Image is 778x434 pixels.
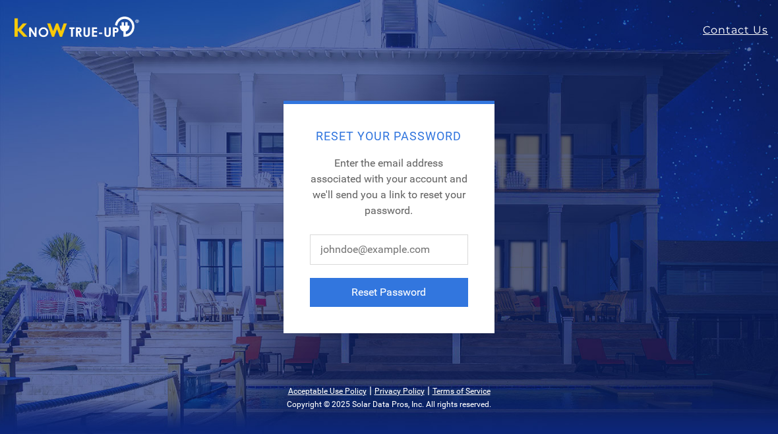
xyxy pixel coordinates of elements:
img: Know True-Up [8,14,146,43]
a: Terms of Service [433,387,491,396]
a: Privacy Policy [374,387,425,396]
span: | [427,384,430,396]
a: Contact Us [703,22,778,38]
span: | [369,384,372,396]
h2: Reset Your Password [310,130,468,142]
span: Enter the email address associated with your account and we'll send you a link to reset your pass... [311,157,467,217]
input: johndoe@example.com [310,234,468,265]
a: Acceptable Use Policy [288,387,367,396]
button: Reset Password [310,278,468,307]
